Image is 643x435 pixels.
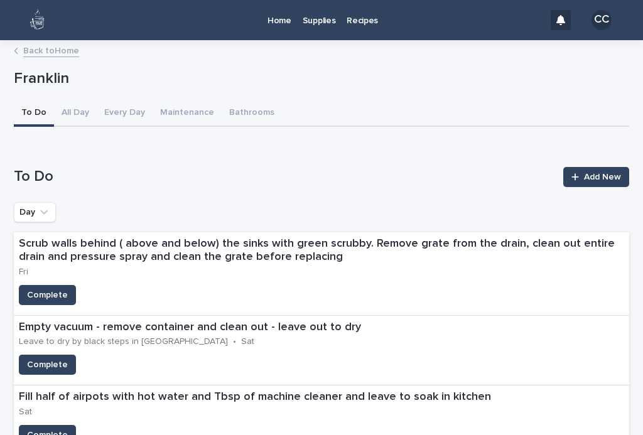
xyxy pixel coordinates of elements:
button: All Day [54,100,97,127]
button: Day [14,202,56,222]
p: Empty vacuum - remove container and clean out - leave out to dry [19,321,597,335]
p: Fill half of airpots with hot water and Tbsp of machine cleaner and leave to soak in kitchen [19,390,504,404]
h1: To Do [14,168,556,186]
p: Scrub walls behind ( above and below) the sinks with green scrubby. Remove grate from the drain, ... [19,237,624,264]
p: • [233,336,236,347]
button: To Do [14,100,54,127]
span: Complete [27,289,68,301]
p: Franklin [14,70,624,88]
div: CC [592,10,612,30]
a: Back toHome [23,43,79,57]
p: Fri [19,267,28,277]
span: Complete [27,358,68,371]
button: Maintenance [153,100,222,127]
img: 80hjoBaRqlyywVK24fQd [25,8,50,33]
button: Complete [19,285,76,305]
a: Scrub walls behind ( above and below) the sinks with green scrubby. Remove grate from the drain, ... [14,232,629,316]
button: Every Day [97,100,153,127]
span: Add New [584,173,621,181]
p: Sat [241,336,254,347]
p: Sat [19,407,32,417]
a: Empty vacuum - remove container and clean out - leave out to dryLeave to dry by black steps in [G... [14,316,629,385]
a: Add New [563,167,629,187]
button: Bathrooms [222,100,282,127]
p: Leave to dry by black steps in [GEOGRAPHIC_DATA] [19,336,228,347]
button: Complete [19,355,76,375]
